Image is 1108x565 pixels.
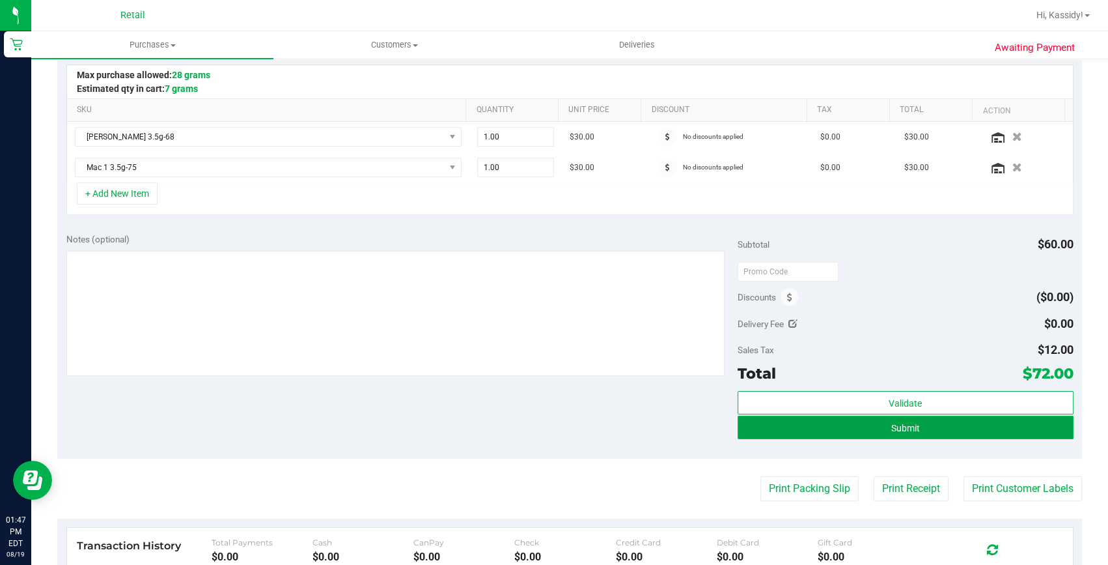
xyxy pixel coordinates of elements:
span: $30.00 [904,131,929,143]
span: Notes (optional) [66,234,130,244]
button: Print Receipt [874,476,949,501]
span: No discounts applied [683,133,743,140]
button: Validate [738,391,1073,414]
a: Discount [651,105,801,115]
a: Quantity [477,105,553,115]
span: $12.00 [1038,343,1073,356]
div: Check [514,538,615,547]
input: Promo Code [738,262,838,282]
span: Submit [891,423,920,433]
div: Gift Card [818,538,919,547]
span: 28 grams [172,70,210,80]
span: $0.00 [820,131,840,143]
button: + Add New Item [77,182,158,205]
p: 08/19 [6,549,25,559]
input: 1.00 [478,158,554,177]
a: Tax [817,105,885,115]
span: Delivery Fee [738,319,784,329]
a: Total [900,105,967,115]
inline-svg: Retail [10,38,23,51]
div: CanPay [413,538,514,547]
div: $0.00 [717,551,818,563]
div: Credit Card [616,538,717,547]
div: $0.00 [514,551,615,563]
span: $72.00 [1023,364,1073,383]
span: No discounts applied [683,164,743,171]
div: Cash [312,538,413,547]
span: $30.00 [570,162,594,174]
span: Max purchase allowed: [77,70,210,80]
span: Validate [889,398,922,409]
span: Subtotal [738,239,769,250]
span: Customers [274,39,515,51]
a: Deliveries [516,31,758,59]
span: $30.00 [570,131,594,143]
iframe: Resource center [13,461,52,500]
span: Discounts [738,285,776,309]
a: Unit Price [568,105,636,115]
th: Action [972,99,1064,123]
div: $0.00 [413,551,514,563]
span: $30.00 [904,162,929,174]
p: 01:47 PM EDT [6,514,25,549]
span: Hi, Kassidy! [1036,10,1083,20]
span: Total [738,364,776,383]
div: $0.00 [616,551,717,563]
span: Purchases [31,39,273,51]
div: $0.00 [818,551,919,563]
span: ($0.00) [1036,290,1073,304]
a: Purchases [31,31,273,59]
span: $0.00 [1044,317,1073,330]
span: [PERSON_NAME] 3.5g-68 [76,128,445,146]
button: Print Packing Slip [760,476,859,501]
button: Print Customer Labels [963,476,1082,501]
div: Total Payments [212,538,312,547]
span: NO DATA FOUND [75,127,462,147]
span: $0.00 [820,162,840,174]
div: $0.00 [312,551,413,563]
span: Sales Tax [738,345,774,355]
span: Retail [120,10,145,21]
a: Customers [273,31,516,59]
span: Mac 1 3.5g-75 [76,158,445,177]
div: Debit Card [717,538,818,547]
input: 1.00 [478,128,554,146]
i: Edit Delivery Fee [788,319,797,328]
span: NO DATA FOUND [75,158,462,177]
button: Submit [738,416,1073,439]
span: Awaiting Payment [995,40,1075,55]
a: SKU [77,105,461,115]
span: Deliveries [602,39,672,51]
div: $0.00 [212,551,312,563]
span: Estimated qty in cart: [77,83,198,94]
span: $60.00 [1038,237,1073,251]
span: 7 grams [165,83,198,94]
